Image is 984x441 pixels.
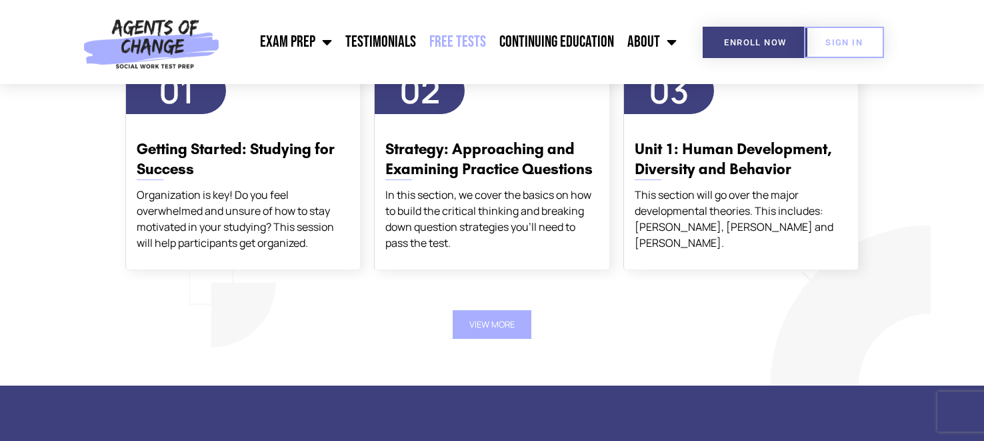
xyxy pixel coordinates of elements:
[703,27,807,58] a: Enroll Now
[804,27,884,58] a: SIGN IN
[493,25,621,59] a: Continuing Education
[137,139,349,179] h3: Getting Started: Studying for Success
[385,187,598,251] div: In this section, we cover the basics on how to build the critical thinking and breaking down ques...
[253,25,339,59] a: Exam Prep
[159,68,194,113] span: 01
[137,187,349,251] div: Organization is key! Do you feel overwhelmed and unsure of how to stay motivated in your studying...
[724,38,786,47] span: Enroll Now
[635,139,847,179] h3: Unit 1: Human Development, Diversity and Behavior
[339,25,423,59] a: Testimonials
[649,68,689,113] span: 03
[423,25,493,59] a: Free Tests
[226,25,683,59] nav: Menu
[453,310,531,339] button: View More
[635,187,847,251] div: This section will go over the major developmental theories. This includes: [PERSON_NAME], [PERSON...
[621,25,683,59] a: About
[385,139,598,179] h3: Strategy: Approaching and Examining Practice Questions
[825,38,863,47] span: SIGN IN
[399,68,440,113] span: 02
